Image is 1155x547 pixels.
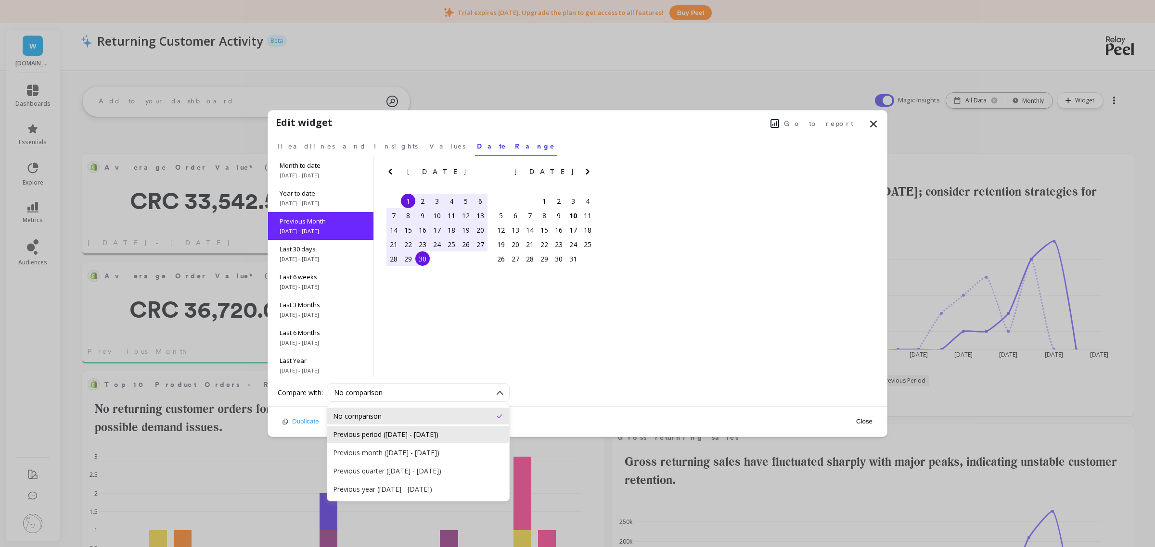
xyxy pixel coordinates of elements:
div: Choose Sunday, October 5th, 2025 [494,208,508,223]
div: Choose Wednesday, September 10th, 2025 [430,208,444,223]
div: Choose Wednesday, October 22nd, 2025 [537,237,552,251]
button: Previous Month [492,166,507,181]
div: Choose Thursday, October 2nd, 2025 [552,194,566,208]
span: [DATE] - [DATE] [280,199,362,207]
div: Choose Friday, September 12th, 2025 [459,208,473,223]
div: Choose Friday, September 19th, 2025 [459,223,473,237]
span: Go to report [784,119,853,128]
div: Choose Monday, September 29th, 2025 [401,251,415,266]
div: Choose Thursday, September 25th, 2025 [444,237,459,251]
span: [DATE] - [DATE] [280,255,362,263]
span: [DATE] - [DATE] [280,227,362,235]
button: Duplicate [280,417,322,425]
span: [DATE] - [DATE] [280,311,362,319]
button: Close [853,417,875,425]
div: Choose Wednesday, September 3rd, 2025 [430,194,444,208]
div: Choose Sunday, September 7th, 2025 [386,208,401,223]
div: Choose Monday, September 15th, 2025 [401,223,415,237]
span: Month to date [280,161,362,170]
span: Date Range [477,141,555,151]
div: Choose Tuesday, September 16th, 2025 [415,223,430,237]
span: Last 6 Months [280,328,362,337]
span: Last 30 days [280,245,362,253]
div: Choose Saturday, September 27th, 2025 [473,237,488,251]
span: Last 6 weeks [280,273,362,281]
span: Previous Month [280,217,362,225]
button: Previous Month [385,166,400,181]
div: month 2025-09 [386,194,488,266]
span: [DATE] - [DATE] [280,283,362,291]
div: Choose Tuesday, September 2nd, 2025 [415,194,430,208]
div: Choose Sunday, October 12th, 2025 [494,223,508,237]
span: No comparison [334,388,383,397]
div: Choose Thursday, October 16th, 2025 [552,223,566,237]
div: Choose Thursday, October 23rd, 2025 [552,237,566,251]
div: Choose Saturday, September 6th, 2025 [473,194,488,208]
span: Last Year [280,356,362,365]
div: Choose Wednesday, October 15th, 2025 [537,223,552,237]
div: Choose Monday, October 6th, 2025 [508,208,523,223]
button: Go to report [768,117,856,130]
div: Choose Saturday, October 25th, 2025 [580,237,595,251]
div: Choose Friday, September 5th, 2025 [459,194,473,208]
div: Previous year ([DATE] - [DATE]) [333,485,503,494]
div: Choose Sunday, October 26th, 2025 [494,251,508,266]
span: [DATE] - [DATE] [280,172,362,179]
div: Choose Friday, October 17th, 2025 [566,223,580,237]
div: Choose Thursday, September 4th, 2025 [444,194,459,208]
div: Choose Wednesday, October 29th, 2025 [537,251,552,266]
div: Choose Wednesday, October 1st, 2025 [537,194,552,208]
div: Choose Tuesday, September 23rd, 2025 [415,237,430,251]
div: Choose Monday, September 8th, 2025 [401,208,415,223]
div: Choose Friday, October 24th, 2025 [566,237,580,251]
div: Choose Wednesday, October 8th, 2025 [537,208,552,223]
div: Choose Saturday, October 11th, 2025 [580,208,595,223]
div: Choose Saturday, October 4th, 2025 [580,194,595,208]
span: Year to date [280,189,362,198]
span: Headlines and Insights [278,141,418,151]
nav: Tabs [276,134,879,156]
label: Compare with: [278,388,323,398]
div: Choose Thursday, September 11th, 2025 [444,208,459,223]
div: Previous month ([DATE] - [DATE]) [333,448,503,457]
div: Choose Sunday, September 28th, 2025 [386,251,401,266]
div: Choose Tuesday, September 30th, 2025 [415,251,430,266]
div: Choose Wednesday, September 17th, 2025 [430,223,444,237]
div: Choose Monday, September 1st, 2025 [401,194,415,208]
div: Choose Monday, October 20th, 2025 [508,237,523,251]
span: Values [429,141,465,151]
span: [DATE] - [DATE] [280,367,362,374]
span: [DATE] [514,168,575,175]
div: Choose Monday, October 27th, 2025 [508,251,523,266]
div: Choose Sunday, September 14th, 2025 [386,223,401,237]
div: Choose Monday, October 13th, 2025 [508,223,523,237]
span: Last 3 Months [280,300,362,309]
button: Next Month [475,166,490,181]
div: Choose Thursday, October 30th, 2025 [552,251,566,266]
div: Previous quarter ([DATE] - [DATE]) [333,466,503,475]
div: Choose Friday, October 31st, 2025 [566,251,580,266]
div: Choose Sunday, September 21st, 2025 [386,237,401,251]
div: Choose Saturday, September 20th, 2025 [473,223,488,237]
div: Choose Wednesday, September 24th, 2025 [430,237,444,251]
div: Choose Tuesday, October 14th, 2025 [523,223,537,237]
div: Choose Friday, October 3rd, 2025 [566,194,580,208]
button: Next Month [582,166,597,181]
div: Choose Saturday, September 13th, 2025 [473,208,488,223]
div: Previous period ([DATE] - [DATE]) [333,430,503,439]
div: Choose Tuesday, October 7th, 2025 [523,208,537,223]
div: Choose Friday, September 26th, 2025 [459,237,473,251]
div: Choose Sunday, October 19th, 2025 [494,237,508,251]
h1: Edit widget [276,115,333,130]
span: [DATE] - [DATE] [280,339,362,347]
div: Choose Tuesday, October 21st, 2025 [523,237,537,251]
div: Choose Monday, September 22nd, 2025 [401,237,415,251]
div: Choose Thursday, October 9th, 2025 [552,208,566,223]
div: Choose Tuesday, October 28th, 2025 [523,251,537,266]
div: Choose Friday, October 10th, 2025 [566,208,580,223]
span: [DATE] [407,168,467,175]
div: Choose Thursday, September 18th, 2025 [444,223,459,237]
span: Duplicate [292,418,319,425]
div: No comparison [333,411,503,421]
img: duplicate icon [282,419,288,424]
